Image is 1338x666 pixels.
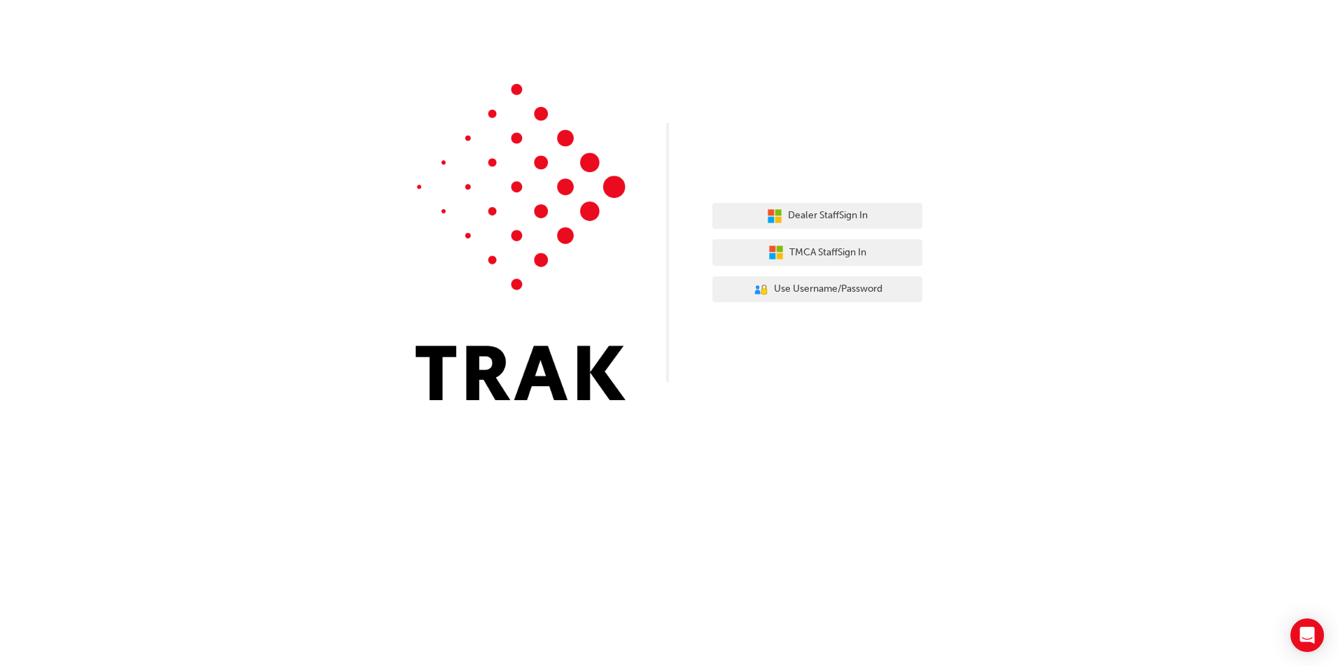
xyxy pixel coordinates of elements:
div: Open Intercom Messenger [1290,618,1324,652]
span: Dealer Staff Sign In [788,208,868,224]
button: Dealer StaffSign In [712,203,922,229]
button: Use Username/Password [712,276,922,303]
img: Trak [416,84,626,400]
span: TMCA Staff Sign In [789,245,866,261]
span: Use Username/Password [774,281,882,297]
button: TMCA StaffSign In [712,239,922,266]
